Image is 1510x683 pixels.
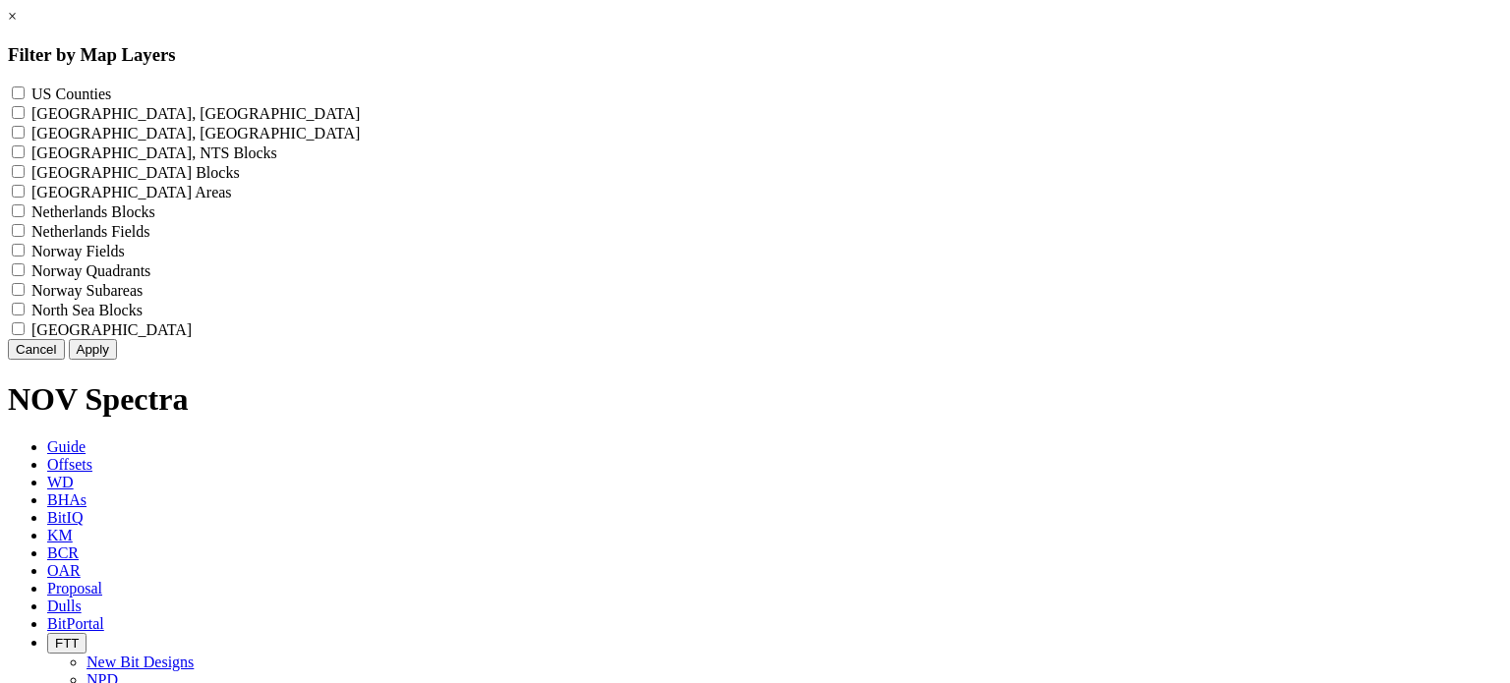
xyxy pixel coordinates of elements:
span: BitPortal [47,615,104,632]
span: Proposal [47,580,102,597]
label: Norway Fields [31,243,125,259]
label: [GEOGRAPHIC_DATA] Areas [31,184,232,200]
label: [GEOGRAPHIC_DATA], NTS Blocks [31,144,277,161]
h1: NOV Spectra [8,381,1502,418]
button: Apply [69,339,117,360]
span: WD [47,474,74,490]
a: × [8,8,17,25]
button: Cancel [8,339,65,360]
span: BitIQ [47,509,83,526]
span: FTT [55,636,79,651]
span: BHAs [47,491,87,508]
span: Guide [47,438,86,455]
label: [GEOGRAPHIC_DATA] [31,321,192,338]
span: Offsets [47,456,92,473]
span: OAR [47,562,81,579]
label: [GEOGRAPHIC_DATA], [GEOGRAPHIC_DATA] [31,105,360,122]
label: North Sea Blocks [31,302,143,318]
span: Dulls [47,598,82,614]
span: BCR [47,544,79,561]
label: Norway Quadrants [31,262,150,279]
h3: Filter by Map Layers [8,44,1502,66]
label: [GEOGRAPHIC_DATA] Blocks [31,164,240,181]
span: KM [47,527,73,543]
a: New Bit Designs [87,654,194,670]
label: Netherlands Fields [31,223,149,240]
label: Netherlands Blocks [31,203,155,220]
label: Norway Subareas [31,282,143,299]
label: US Counties [31,85,111,102]
label: [GEOGRAPHIC_DATA], [GEOGRAPHIC_DATA] [31,125,360,142]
